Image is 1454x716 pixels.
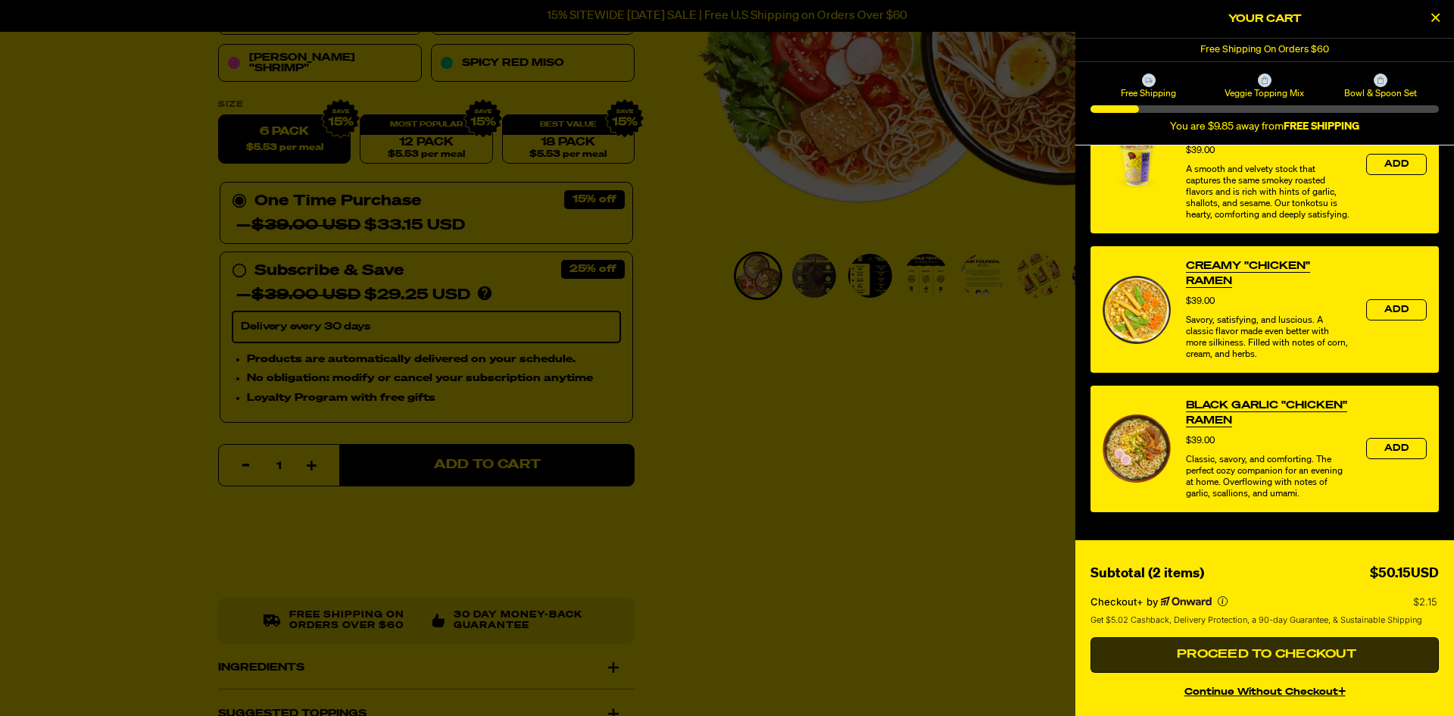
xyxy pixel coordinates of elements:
span: $39.00 [1186,297,1215,306]
button: continue without Checkout+ [1090,679,1439,701]
span: $39.00 [1186,436,1215,446]
div: You are $9.85 away from [1090,120,1439,133]
span: Add [1384,444,1409,453]
p: $2.15 [1413,596,1439,608]
div: Savory, satisfying, and luscious. A classic flavor made even better with more silkiness. Filled w... [1186,315,1351,361]
img: View Roasted "Pork" Tonkotsu Cup Ramen [1103,130,1171,199]
span: Add [1384,305,1409,314]
section: Checkout+ [1090,585,1439,637]
div: 1 of 1 [1075,39,1454,61]
img: View Black Garlic "Chicken" Ramen [1103,414,1171,483]
span: by [1147,596,1158,608]
span: Get $5.02 Cashback, Delivery Protection, a 90-day Guarantee, & Sustainable Shipping [1090,614,1422,627]
div: product [1090,245,1439,373]
div: Classic, savory, and comforting. The perfect cozy companion for an evening at home. Overflowing w... [1186,455,1351,500]
button: More info [1218,596,1228,606]
img: View Creamy "Chicken" Ramen [1103,276,1171,344]
div: product [1090,95,1439,233]
span: Checkout+ [1090,596,1144,608]
b: FREE SHIPPING [1284,121,1359,132]
div: A smooth and velvety stock that captures the same smokey roasted flavors and is rich with hints o... [1186,164,1351,221]
span: Veggie Topping Mix [1209,87,1320,99]
button: Add the product, Black Garlic "Chicken" Ramen to Cart [1366,438,1427,459]
button: Proceed to Checkout [1090,637,1439,674]
a: View Black Garlic "Chicken" Ramen [1186,398,1351,428]
button: Add the product, Roasted "Pork" Tonkotsu Cup Ramen to Cart [1366,154,1427,175]
span: Add [1384,160,1409,169]
span: Proceed to Checkout [1173,649,1356,661]
button: Add the product, Creamy "Chicken" Ramen to Cart [1366,299,1427,320]
a: View Creamy "Chicken" Ramen [1186,258,1351,289]
h2: Your Cart [1090,8,1439,30]
div: $50.15USD [1370,563,1439,585]
button: Close Cart [1424,8,1446,30]
div: product [1090,385,1439,512]
span: $39.00 [1186,146,1215,155]
span: Free Shipping [1093,87,1204,99]
span: Bowl & Spoon Set [1325,87,1437,99]
a: Powered by Onward [1161,596,1212,607]
span: Subtotal (2 items) [1090,567,1204,580]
